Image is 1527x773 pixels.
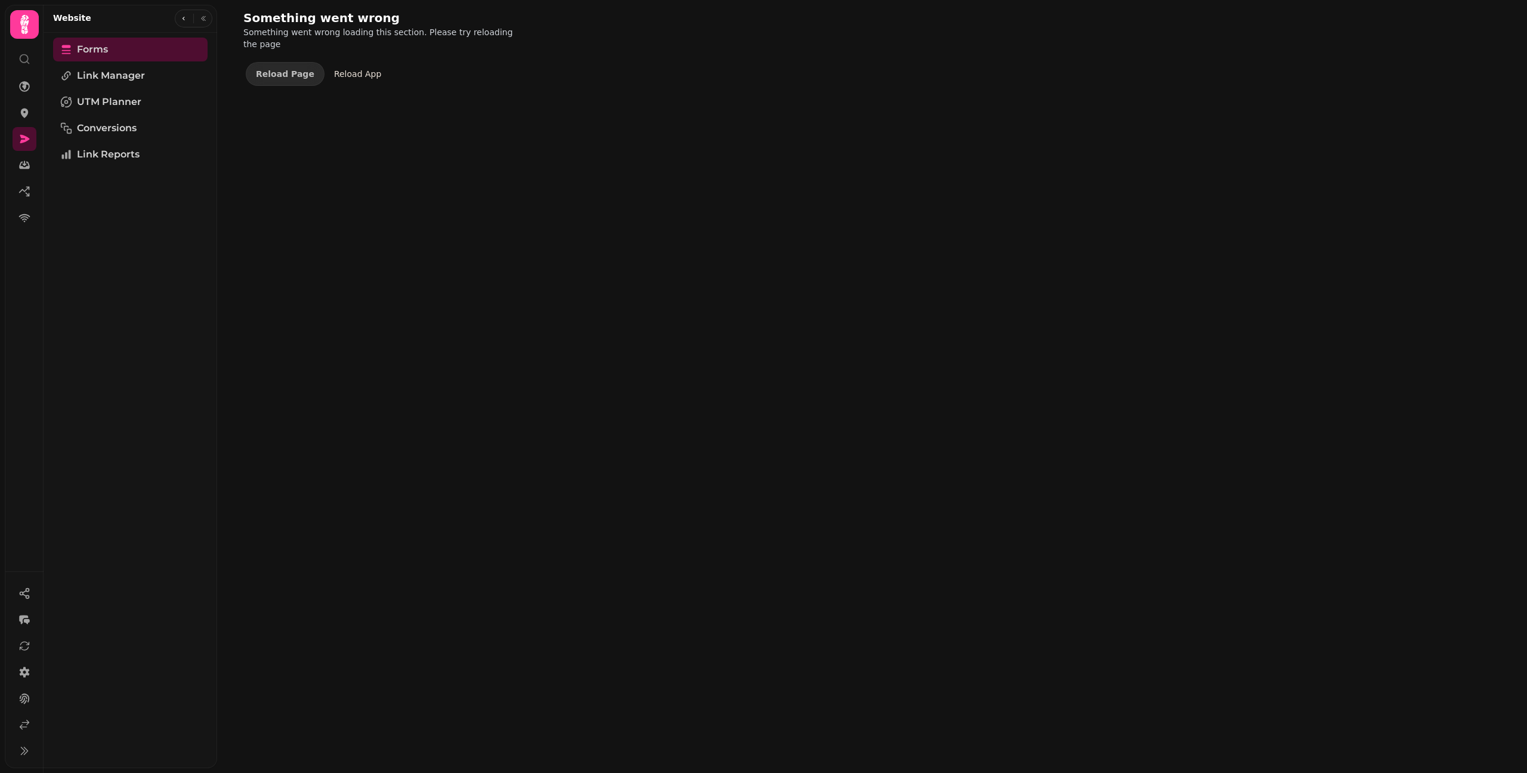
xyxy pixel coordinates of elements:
h2: Something went wrong [243,10,472,26]
span: Link Reports [77,147,140,162]
a: Link Reports [53,143,208,166]
span: Link Manager [77,69,145,83]
button: Reload Page [246,62,324,86]
span: UTM Planner [77,95,141,109]
a: Reload App [327,62,388,86]
p: Something went wrong loading this section. Please try reloading the page [243,26,549,50]
div: Reload App [334,68,381,80]
a: Conversions [53,116,208,140]
h2: Website [53,12,91,24]
a: Forms [53,38,208,61]
span: Forms [77,42,108,57]
span: Conversions [77,121,137,135]
span: Reload Page [256,70,314,78]
a: Link Manager [53,64,208,88]
a: UTM Planner [53,90,208,114]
